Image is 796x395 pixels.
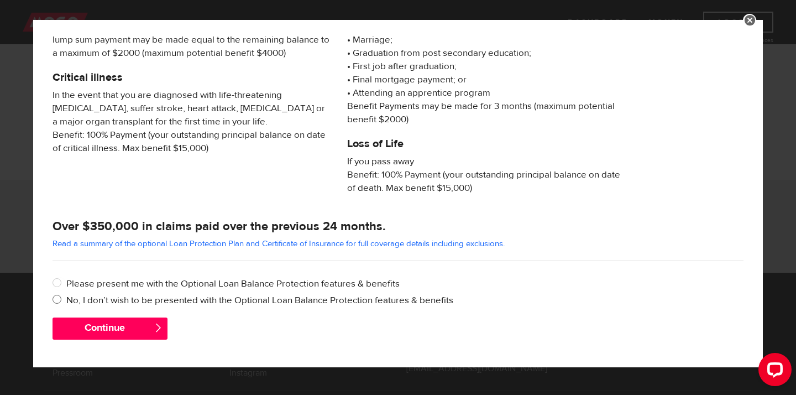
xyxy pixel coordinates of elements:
label: No, I don’t wish to be presented with the Optional Loan Balance Protection features & benefits [66,294,743,307]
h4: Over $350,000 in claims paid over the previous 24 months. [53,219,743,234]
input: No, I don’t wish to be presented with the Optional Loan Balance Protection features & benefits [53,294,66,308]
input: Please present me with the Optional Loan Balance Protection features & benefits [53,277,66,291]
label: Please present me with the Optional Loan Balance Protection features & benefits [66,277,743,290]
h5: Loss of Life [347,137,625,150]
button: Continue [53,318,167,340]
iframe: LiveChat chat widget [750,349,796,395]
span: If you pass away Benefit: 100% Payment (your outstanding principal balance on date of death. Max ... [347,155,625,195]
span:  [154,323,163,332]
h5: Critical illness [53,71,331,84]
a: Read a summary of the optional Loan Protection Plan and Certificate of Insurance for full coverag... [53,238,505,249]
span: In the event that you are diagnosed with life-threatening [MEDICAL_DATA], suffer stroke, heart at... [53,89,331,155]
